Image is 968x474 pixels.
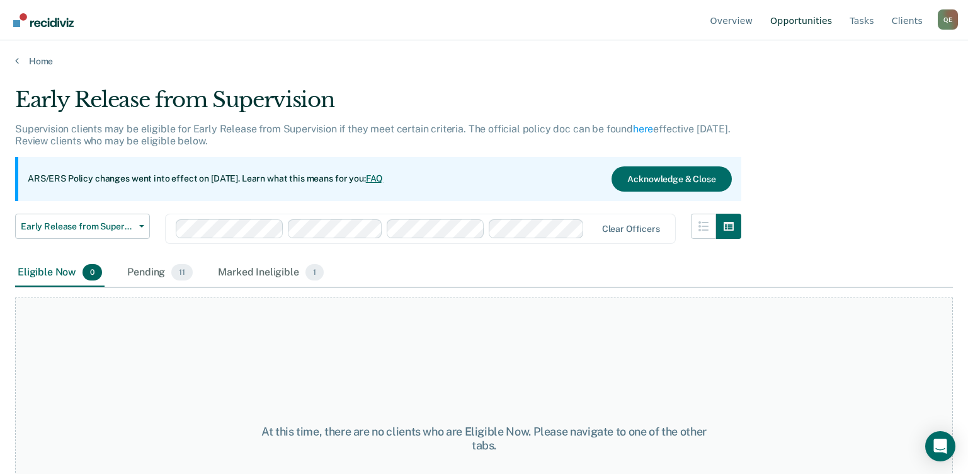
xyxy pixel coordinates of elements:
[28,173,383,185] p: ARS/ERS Policy changes went into effect on [DATE]. Learn what this means for you:
[15,259,105,287] div: Eligible Now0
[15,87,741,123] div: Early Release from Supervision
[15,214,150,239] button: Early Release from Supervision
[21,221,134,232] span: Early Release from Supervision
[83,264,102,280] span: 0
[125,259,195,287] div: Pending11
[215,259,326,287] div: Marked Ineligible1
[15,55,953,67] a: Home
[13,13,74,27] img: Recidiviz
[171,264,193,280] span: 11
[925,431,955,461] div: Open Intercom Messenger
[15,123,731,147] p: Supervision clients may be eligible for Early Release from Supervision if they meet certain crite...
[938,9,958,30] div: Q E
[305,264,324,280] span: 1
[633,123,653,135] a: here
[366,173,384,183] a: FAQ
[602,224,660,234] div: Clear officers
[250,425,719,452] div: At this time, there are no clients who are Eligible Now. Please navigate to one of the other tabs.
[938,9,958,30] button: Profile dropdown button
[612,166,731,192] button: Acknowledge & Close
